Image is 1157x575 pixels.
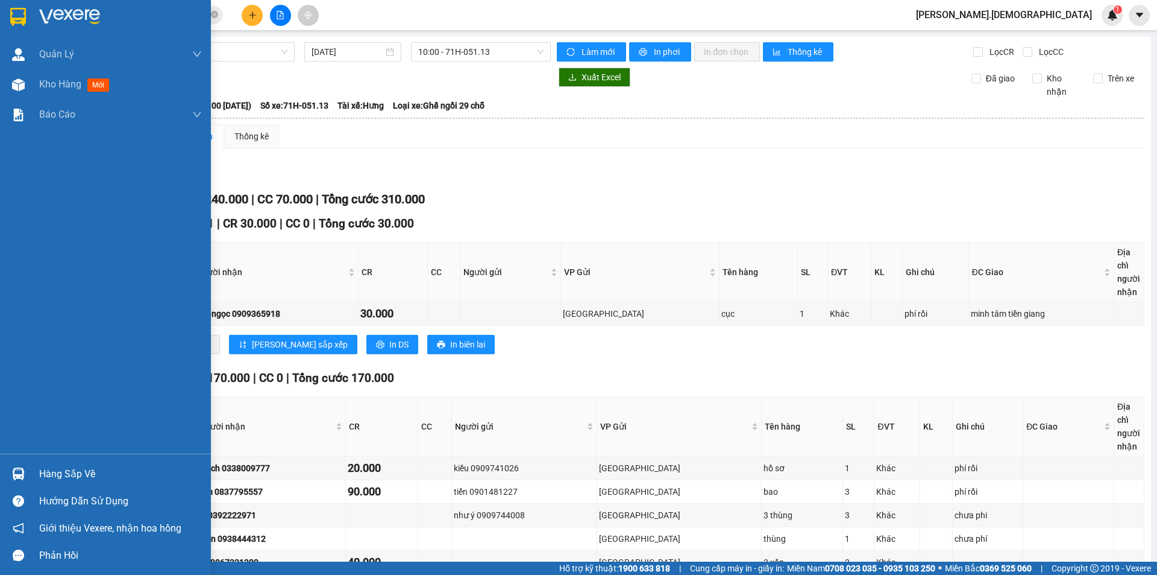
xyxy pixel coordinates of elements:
span: Làm mới [582,45,616,59]
img: logo-vxr [10,8,26,26]
td: Sài Gòn [597,457,762,480]
td: Sài Gòn [597,551,762,574]
span: printer [376,340,384,350]
div: phí rồi [955,485,1021,498]
span: copyright [1090,564,1099,573]
span: | [1041,562,1043,575]
button: printerIn DS [366,335,418,354]
th: SL [843,397,874,457]
span: down [192,110,202,119]
div: tuân 0938444312 [198,532,344,545]
button: In đơn chọn [694,42,760,62]
span: Tổng cước 310.000 [322,192,425,206]
th: Ghi chú [903,243,968,302]
span: plus [248,11,257,19]
span: | [316,192,319,206]
span: Kho hàng [39,78,81,90]
button: bar-chartThống kê [763,42,833,62]
span: | [313,217,316,230]
span: Người nhận [196,265,346,279]
span: In biên lai [450,338,485,351]
span: | [280,217,283,230]
button: printerIn biên lai [427,335,495,354]
div: phí rồi [905,307,966,320]
div: 1 [845,462,872,475]
button: file-add [270,5,291,26]
div: hồ sơ [763,462,841,475]
td: Sài Gòn [597,504,762,527]
span: CR 170.000 [190,371,250,385]
span: ⚪️ [938,566,942,571]
td: Sài Gòn [561,302,720,326]
div: thùng [763,532,841,545]
span: message [13,550,24,561]
th: CR [359,243,428,302]
img: warehouse-icon [12,48,25,61]
div: kiều 0909741026 [454,462,595,475]
div: tiến 0901481227 [454,485,595,498]
th: Ghi chú [953,397,1024,457]
span: [PERSON_NAME].[DEMOGRAPHIC_DATA] [906,7,1102,22]
th: SL [798,243,828,302]
span: Trên xe [1103,72,1139,85]
button: aim [298,5,319,26]
span: caret-down [1134,10,1145,21]
th: Tên hàng [720,243,798,302]
span: | [217,217,220,230]
sup: 1 [1114,5,1122,14]
span: bar-chart [773,48,783,57]
span: CR 30.000 [223,217,277,230]
span: close-circle [211,10,218,21]
div: 20.000 [348,460,416,477]
span: 10:00 - 71H-051.13 [418,43,544,61]
img: warehouse-icon [12,468,25,480]
span: Tổng cước 170.000 [292,371,394,385]
th: ĐVT [828,243,872,302]
span: Giới thiệu Vexere, nhận hoa hồng [39,521,181,536]
div: Hàng sắp về [39,465,202,483]
th: KL [871,243,903,302]
span: In phơi [654,45,682,59]
span: sync [566,48,577,57]
span: Người gửi [455,420,585,433]
span: Số xe: 71H-051.13 [260,99,328,112]
span: | [251,192,254,206]
span: question-circle [13,495,24,507]
div: 30.000 [360,305,425,322]
th: Tên hàng [762,397,843,457]
button: caret-down [1129,5,1150,26]
img: solution-icon [12,109,25,121]
span: Kho nhận [1042,72,1084,98]
div: [GEOGRAPHIC_DATA] [563,307,717,320]
div: bao [763,485,841,498]
button: printerIn phơi [629,42,691,62]
div: lâm 0837795557 [198,485,344,498]
span: Đã giao [981,72,1020,85]
span: sort-ascending [239,340,247,350]
span: Cung cấp máy in - giấy in: [690,562,784,575]
div: 1 [800,307,826,320]
span: 1 [1115,5,1120,14]
span: file-add [276,11,284,19]
img: icon-new-feature [1107,10,1118,21]
button: sort-ascending[PERSON_NAME] sắp xếp [229,335,357,354]
div: [GEOGRAPHIC_DATA] [599,532,760,545]
div: 2 [845,556,872,569]
div: Phản hồi [39,547,202,565]
span: mới [87,78,109,92]
th: CR [346,397,418,457]
img: warehouse-icon [12,78,25,91]
div: Thống kê [234,130,269,143]
div: anh ngọc 0909365918 [195,307,356,320]
strong: 0369 525 060 [980,564,1032,573]
div: 3 thùng [763,509,841,522]
div: [GEOGRAPHIC_DATA] [599,485,760,498]
span: printer [437,340,445,350]
button: syncLàm mới [557,42,626,62]
strong: 0708 023 035 - 0935 103 250 [825,564,935,573]
div: Địa chỉ người nhận [1117,400,1141,453]
div: Khác [876,462,917,475]
div: Khác [830,307,870,320]
div: Hướng dẫn sử dụng [39,492,202,510]
span: aim [304,11,312,19]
